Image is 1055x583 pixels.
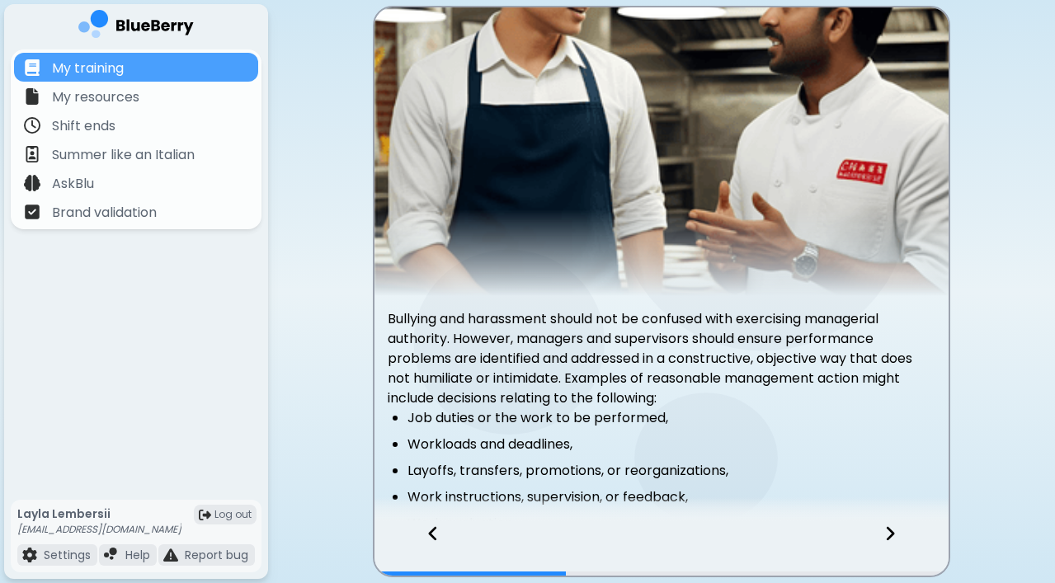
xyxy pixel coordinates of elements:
p: Report bug [185,548,248,562]
p: Shift ends [52,116,115,136]
img: company logo [78,10,194,44]
p: Brand validation [52,203,157,223]
img: file icon [24,117,40,134]
img: file icon [22,548,37,562]
img: file icon [104,548,119,562]
p: Settings [44,548,91,562]
p: My training [52,59,124,78]
p: My resources [52,87,139,107]
img: file icon [163,548,178,562]
li: Layoffs, transfers, promotions, or reorganizations, [407,461,935,481]
img: file icon [24,59,40,76]
li: Job duties or the work to be performed, [407,408,935,428]
img: file icon [24,88,40,105]
img: file icon [24,175,40,191]
img: video thumbnail [374,7,949,296]
li: Work instructions, supervision, or feedback, [407,487,935,507]
p: AskBlu [52,174,94,194]
span: Log out [214,508,252,521]
p: Bullying and harassment should not be confused with exercising managerial authority. However, man... [388,309,935,408]
p: Summer like an Italian [52,145,195,165]
img: logout [199,509,211,521]
img: file icon [24,204,40,220]
img: file icon [24,146,40,162]
p: Layla Lembersii [17,506,181,521]
p: Help [125,548,150,562]
li: Workloads and deadlines, [407,435,935,454]
p: [EMAIL_ADDRESS][DOMAIN_NAME] [17,523,181,536]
